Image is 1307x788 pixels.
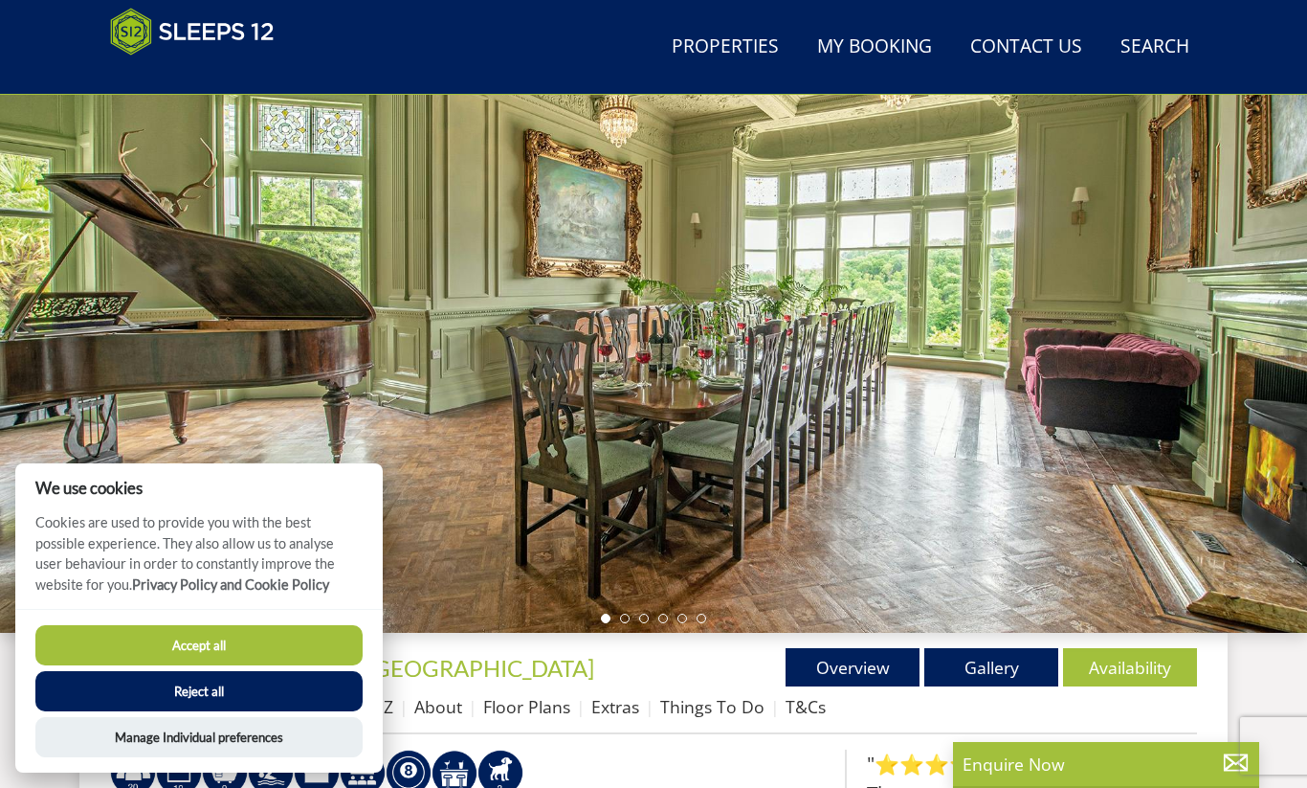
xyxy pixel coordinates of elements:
[963,26,1090,69] a: Contact Us
[15,479,383,497] h2: We use cookies
[110,8,275,56] img: Sleeps 12
[359,654,594,682] span: -
[35,717,363,757] button: Manage Individual preferences
[15,512,383,609] p: Cookies are used to provide you with the best possible experience. They also allow us to analyse ...
[132,576,329,593] a: Privacy Policy and Cookie Policy
[1113,26,1197,69] a: Search
[924,648,1058,687] a: Gallery
[664,26,786,69] a: Properties
[35,671,363,711] button: Reject all
[100,67,301,83] iframe: Customer reviews powered by Trustpilot
[1063,648,1197,687] a: Availability
[35,625,363,665] button: Accept all
[809,26,940,69] a: My Booking
[366,654,594,682] a: [GEOGRAPHIC_DATA]
[786,648,919,687] a: Overview
[414,695,462,718] a: About
[591,695,639,718] a: Extras
[483,695,570,718] a: Floor Plans
[660,695,764,718] a: Things To Do
[963,752,1250,777] p: Enquire Now
[786,695,826,718] a: T&Cs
